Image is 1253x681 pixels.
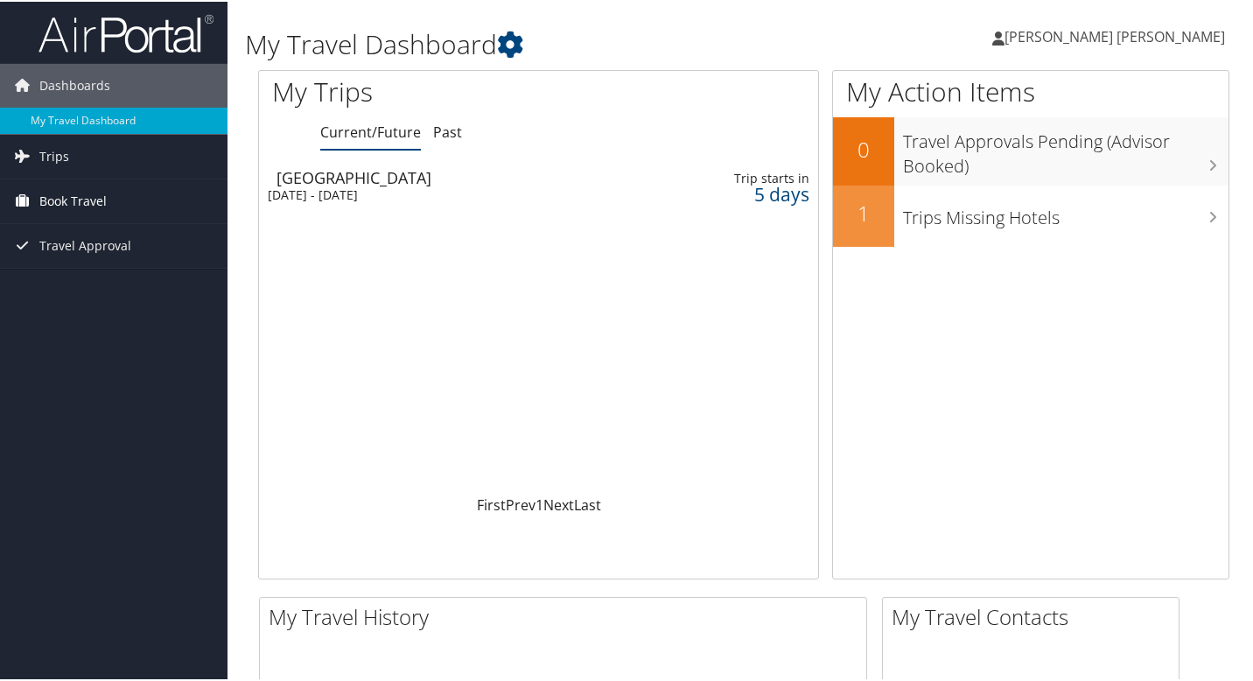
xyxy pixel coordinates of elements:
[695,185,809,200] div: 5 days
[903,119,1228,177] h3: Travel Approvals Pending (Advisor Booked)
[276,168,640,184] div: [GEOGRAPHIC_DATA]
[245,25,910,61] h1: My Travel Dashboard
[992,9,1242,61] a: [PERSON_NAME] [PERSON_NAME]
[695,169,809,185] div: Trip starts in
[543,494,574,513] a: Next
[833,116,1228,183] a: 0Travel Approvals Pending (Advisor Booked)
[272,72,572,109] h1: My Trips
[269,600,866,630] h2: My Travel History
[833,133,894,163] h2: 0
[833,184,1228,245] a: 1Trips Missing Hotels
[535,494,543,513] a: 1
[833,72,1228,109] h1: My Action Items
[892,600,1179,630] h2: My Travel Contacts
[903,195,1228,228] h3: Trips Missing Hotels
[477,494,506,513] a: First
[39,222,131,266] span: Travel Approval
[1004,25,1225,45] span: [PERSON_NAME] [PERSON_NAME]
[433,121,462,140] a: Past
[506,494,535,513] a: Prev
[320,121,421,140] a: Current/Future
[39,62,110,106] span: Dashboards
[268,186,632,201] div: [DATE] - [DATE]
[574,494,601,513] a: Last
[38,11,213,53] img: airportal-logo.png
[39,178,107,221] span: Book Travel
[39,133,69,177] span: Trips
[833,197,894,227] h2: 1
